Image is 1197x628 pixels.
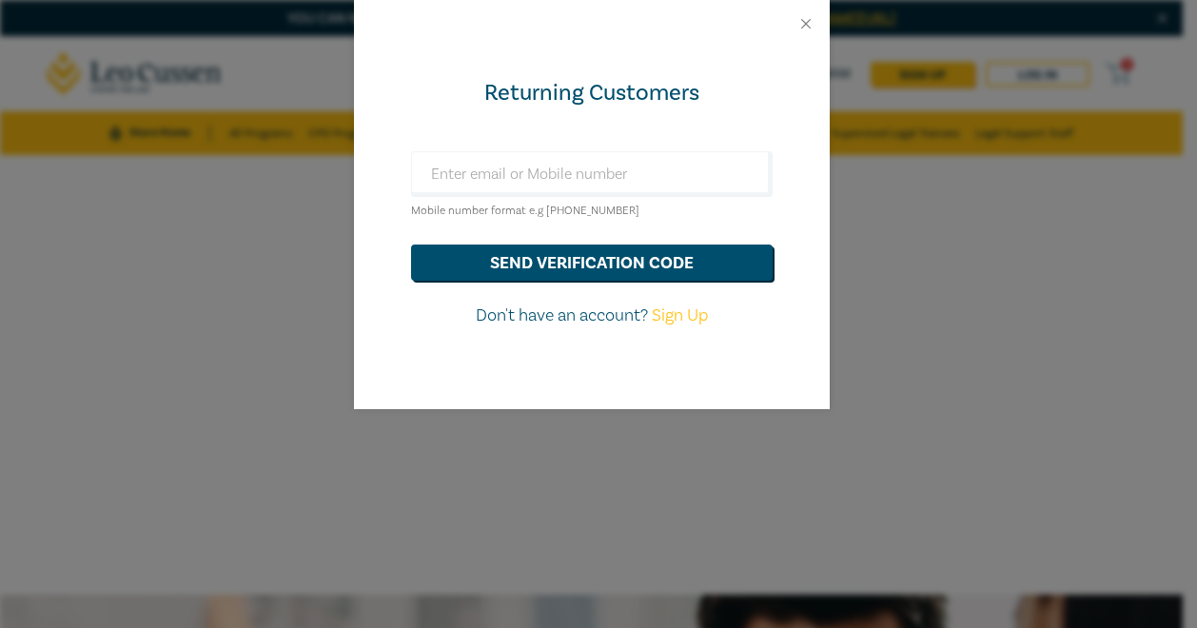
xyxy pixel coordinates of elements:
small: Mobile number format e.g [PHONE_NUMBER] [411,204,639,218]
p: Don't have an account? [411,304,773,328]
button: send verification code [411,245,773,281]
input: Enter email or Mobile number [411,151,773,197]
a: Sign Up [652,304,708,326]
div: Returning Customers [411,78,773,108]
button: Close [797,15,814,32]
